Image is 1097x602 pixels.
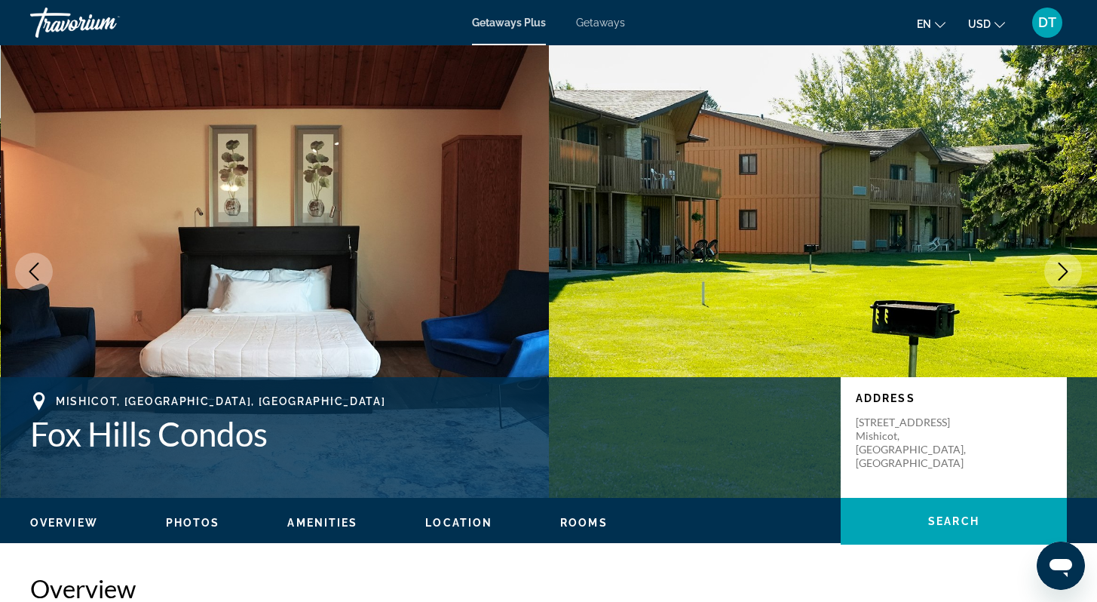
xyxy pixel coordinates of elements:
h1: Fox Hills Condos [30,414,826,453]
span: Mishicot, [GEOGRAPHIC_DATA], [GEOGRAPHIC_DATA] [56,395,385,407]
button: Previous image [15,253,53,290]
span: Photos [166,517,220,529]
p: [STREET_ADDRESS] Mishicot, [GEOGRAPHIC_DATA], [GEOGRAPHIC_DATA] [856,416,976,470]
p: Address [856,392,1052,404]
iframe: Button to launch messaging window [1037,542,1085,590]
button: Photos [166,516,220,530]
button: Location [425,516,492,530]
button: Amenities [287,516,357,530]
a: Getaways [576,17,625,29]
button: Overview [30,516,98,530]
span: DT [1038,15,1056,30]
button: Change language [917,13,945,35]
span: Rooms [560,517,608,529]
button: Rooms [560,516,608,530]
button: User Menu [1028,7,1067,38]
a: Travorium [30,3,181,42]
button: Next image [1044,253,1082,290]
span: Overview [30,517,98,529]
span: Location [425,517,492,529]
button: Search [841,498,1067,545]
span: USD [968,18,991,30]
span: Amenities [287,517,357,529]
span: Search [928,515,979,527]
button: Change currency [968,13,1005,35]
span: en [917,18,931,30]
a: Getaways Plus [472,17,546,29]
